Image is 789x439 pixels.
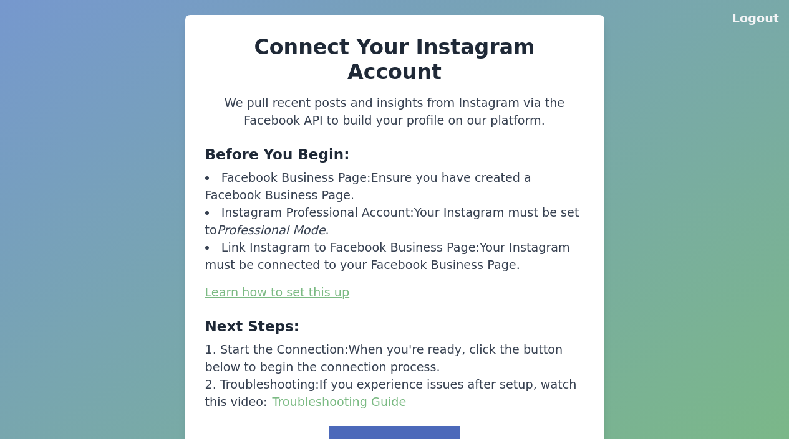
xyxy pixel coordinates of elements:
li: Ensure you have created a Facebook Business Page. [205,169,584,204]
h3: Next Steps: [205,316,584,336]
li: When you're ready, click the button below to begin the connection process. [205,341,584,376]
p: We pull recent posts and insights from Instagram via the Facebook API to build your profile on ou... [205,95,584,130]
span: Instagram Professional Account: [221,205,414,220]
h3: Before You Begin: [205,144,584,164]
li: Your Instagram must be set to . [205,204,584,239]
a: Learn how to set this up [205,285,350,300]
h2: Connect Your Instagram Account [205,35,584,85]
span: Link Instagram to Facebook Business Page: [221,240,480,255]
span: Facebook Business Page: [221,171,371,185]
span: Troubleshooting: [220,377,319,392]
span: Start the Connection: [220,342,349,357]
li: Your Instagram must be connected to your Facebook Business Page. [205,239,584,274]
button: Logout [732,10,779,27]
span: Professional Mode [217,223,326,237]
a: Troubleshooting Guide [273,395,407,409]
li: If you experience issues after setup, watch this video: [205,376,584,411]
